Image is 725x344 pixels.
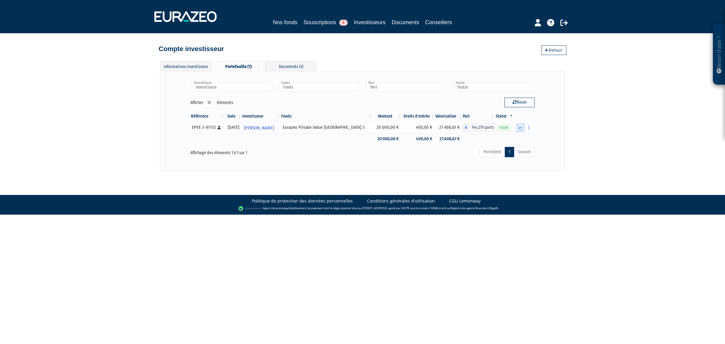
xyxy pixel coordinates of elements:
[354,18,385,28] a: Investisseurs
[159,45,224,53] h4: Compte investisseur
[252,198,353,204] a: Politique de protection des données personnelles
[217,126,221,129] i: [Français] Personne physique
[372,134,402,144] td: 20 000,00 €
[435,122,463,134] td: 21 608,67 €
[716,28,723,82] p: Besoin d'aide ?
[504,98,535,107] button: Reset
[303,18,348,27] a: Souscriptions1
[242,111,281,122] th: Investisseur: activer pour trier la colonne par ordre croissant
[402,111,435,122] th: Droits d'entrée: activer pour trier la colonne par ordre croissant
[541,45,566,55] a: Retour
[6,206,719,212] div: - Agent de (établissement de paiement dont le siège social est situé au [STREET_ADDRESS], agréé p...
[392,18,419,27] a: Documents
[372,122,402,134] td: 20 000,00 €
[192,124,223,131] div: EPVE 3-67132
[463,111,495,122] th: Part: activer pour trier la colonne par ordre croissant
[435,111,463,122] th: Valorisation: activer pour trier la colonne par ordre croissant
[242,122,281,134] a: [PERSON_NAME]
[505,147,514,157] a: 1
[372,111,402,122] th: Montant: activer pour trier la colonne par ordre croissant
[213,61,264,71] div: Portefeuille (1)
[225,111,242,122] th: Date: activer pour trier la colonne par ordre croissant
[244,122,274,134] span: [PERSON_NAME]
[495,111,514,122] th: Statut : activer pour trier la colonne par ordre d&eacute;croissant
[190,98,233,108] label: Afficher éléments
[367,198,435,204] a: Conditions générales d'utilisation
[425,18,452,27] a: Conseillers
[281,111,372,122] th: Fonds: activer pour trier la colonne par ordre croissant
[276,122,278,134] i: Voir l'investisseur
[435,134,463,144] td: 21 608,67 €
[402,134,435,144] td: 400,00 €
[449,198,481,204] a: CGU Lemonway
[463,124,469,131] span: A
[339,20,348,26] span: 1
[190,146,329,156] div: Affichage des éléments 1 à 1 sur 1
[283,124,370,131] div: Eurazeo Private Value [GEOGRAPHIC_DATA] 3
[497,125,511,131] span: Valide
[154,11,217,22] img: 1732889491-logotype_eurazeo_blanc_rvb.png
[402,122,435,134] td: 400,00 €
[469,124,495,131] span: 144,279 parts
[273,18,297,27] a: Nos fonds
[227,124,240,131] div: [DATE]
[463,124,495,131] div: A - Eurazeo Private Value Europe 3
[203,98,217,108] select: Afficheréléments
[274,206,288,210] a: Lemonway
[190,111,225,122] th: Référence : activer pour trier la colonne par ordre croissant
[450,206,498,210] a: Registre des agents financiers (Regafi)
[238,206,262,212] img: logo-lemonway.png
[265,61,317,71] div: Documents (3)
[160,61,211,71] div: Informations investisseur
